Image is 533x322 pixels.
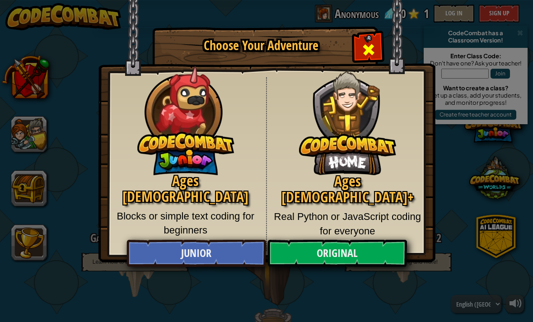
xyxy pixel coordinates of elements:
[112,209,259,238] p: Blocks or simple text coding for beginners
[299,56,396,175] img: CodeCombat Original hero character
[274,210,422,238] p: Real Python or JavaScript coding for everyone
[274,173,422,205] h2: Ages [DEMOGRAPHIC_DATA]+
[267,240,407,267] a: Original
[354,34,383,63] div: Close modal
[137,60,234,175] img: CodeCombat Junior hero character
[126,240,266,267] a: Junior
[112,173,259,205] h2: Ages [DEMOGRAPHIC_DATA]
[168,39,354,53] h1: Choose Your Adventure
